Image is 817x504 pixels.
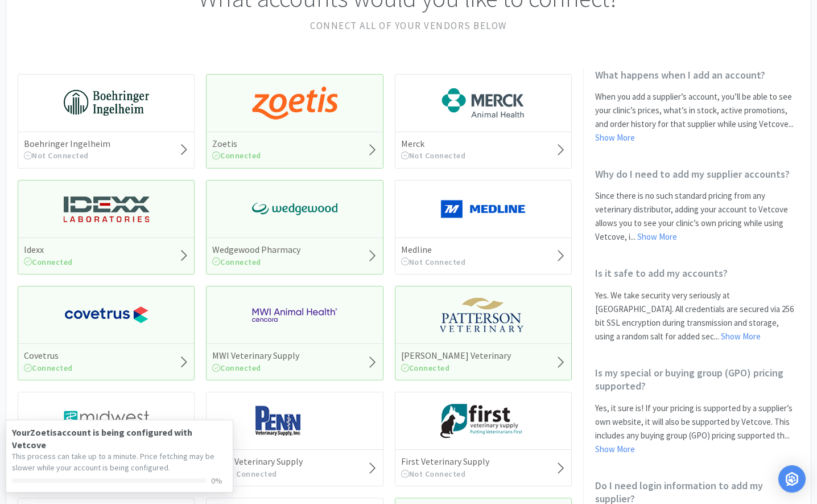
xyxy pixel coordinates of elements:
[401,138,466,150] h5: Merck
[440,86,526,120] img: 6d7abf38e3b8462597f4a2f88dede81e_176.png
[595,366,799,393] h2: Is my special or buying group (GPO) pricing supported?
[595,167,799,181] h2: Why do I need to add my supplier accounts?
[252,298,337,332] img: f6b2451649754179b5b4e0c70c3f7cb0_2.png
[252,192,337,226] img: e40baf8987b14801afb1611fffac9ca4_8.png
[211,477,227,485] span: 0%
[12,426,227,452] h1: Your Zoetis account is being configured with Vetcove
[401,350,511,362] h5: [PERSON_NAME] Veterinary
[212,350,299,362] h5: MWI Veterinary Supply
[212,257,261,267] span: Connected
[12,451,227,473] h2: This process can take up to a minute. Price fetching may be slower while your account is being co...
[721,331,761,342] a: Show More
[64,86,149,120] img: 730db3968b864e76bcafd0174db25112_22.png
[24,257,73,267] span: Connected
[24,138,110,150] h5: Boehringer Ingelheim
[24,350,73,362] h5: Covetrus
[64,192,149,226] img: 13250b0087d44d67bb1668360c5632f9_13.png
[595,401,799,456] p: Yes, it sure is! If your pricing is supported by a supplier’s own website, it will also be suppor...
[595,90,799,145] p: When you add a supplier’s account, you’ll be able to see your clinic’s prices, what’s in stock, a...
[212,138,261,150] h5: Zoetis
[440,298,526,332] img: f5e969b455434c6296c6d81ef179fa71_3.png
[252,404,337,438] img: e1133ece90fa4a959c5ae41b0808c578_9.png
[252,86,337,120] img: a673e5ab4e5e497494167fe422e9a3ab.png
[401,456,489,468] h5: First Veterinary Supply
[595,189,799,244] p: Since there is no such standard pricing from any veterinary distributor, adding your account to V...
[18,18,799,34] h2: Connect all of your vendors below
[401,244,466,256] h5: Medline
[212,150,261,161] span: Connected
[637,231,677,242] a: Show More
[401,150,466,161] span: Not Connected
[595,68,799,81] h2: What happens when I add an account?
[212,469,277,479] span: Not Connected
[401,469,466,479] span: Not Connected
[595,444,635,454] a: Show More
[212,244,300,256] h5: Wedgewood Pharmacy
[595,267,799,280] h2: Is it safe to add my accounts?
[64,298,149,332] img: 77fca1acd8b6420a9015268ca798ef17_1.png
[778,465,806,493] div: Open Intercom Messenger
[212,456,303,468] h5: Penn Veterinary Supply
[24,244,73,256] h5: Idexx
[440,192,526,226] img: a646391c64b94eb2892348a965bf03f3_134.png
[24,150,89,161] span: Not Connected
[212,363,261,373] span: Connected
[440,404,526,438] img: 67d67680309e4a0bb49a5ff0391dcc42_6.png
[595,289,799,343] p: Yes. We take security very seriously at [GEOGRAPHIC_DATA]. All credentials are secured via 256 bi...
[401,363,450,373] span: Connected
[401,257,466,267] span: Not Connected
[24,363,73,373] span: Connected
[595,132,635,143] a: Show More
[64,404,149,438] img: 4dd14cff54a648ac9e977f0c5da9bc2e_5.png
